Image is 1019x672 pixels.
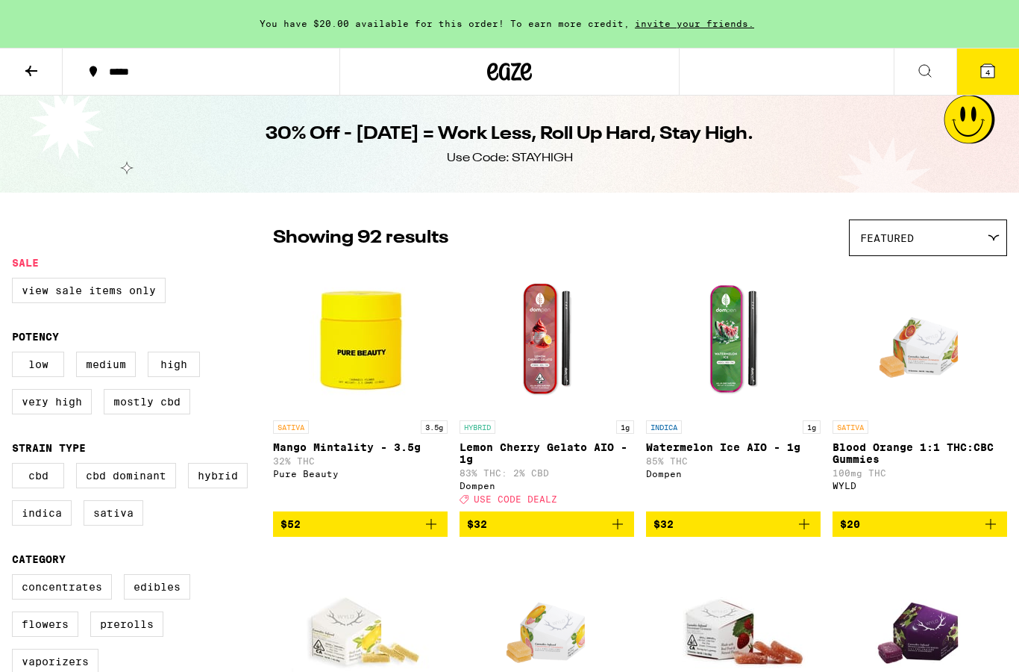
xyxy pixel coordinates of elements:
[630,19,759,28] span: invite your friends.
[124,574,190,600] label: Edibles
[860,232,914,244] span: Featured
[76,463,176,488] label: CBD Dominant
[653,518,674,530] span: $32
[460,441,634,465] p: Lemon Cherry Gelato AIO - 1g
[421,420,448,434] p: 3.5g
[273,225,448,251] p: Showing 92 results
[867,264,973,413] img: WYLD - Blood Orange 1:1 THC:CBC Gummies
[460,511,634,537] button: Add to bag
[286,264,435,413] img: Pure Beauty - Mango Mintality - 3.5g
[273,441,448,453] p: Mango Mintality - 3.5g
[460,481,634,491] div: Dompen
[273,469,448,479] div: Pure Beauty
[646,469,821,479] div: Dompen
[12,331,59,343] legend: Potency
[460,420,495,434] p: HYBRID
[12,389,92,414] label: Very High
[840,518,860,530] span: $20
[956,49,1019,95] button: 4
[76,352,136,377] label: Medium
[260,19,630,28] span: You have $20.00 available for this order! To earn more credit,
[646,511,821,537] button: Add to bag
[90,612,163,637] label: Prerolls
[472,264,621,413] img: Dompen - Lemon Cherry Gelato AIO - 1g
[12,463,64,488] label: CBD
[12,352,64,377] label: Low
[833,420,868,434] p: SATIVA
[460,468,634,478] p: 83% THC: 2% CBD
[460,264,634,511] a: Open page for Lemon Cherry Gelato AIO - 1g from Dompen
[985,68,990,77] span: 4
[659,264,808,413] img: Dompen - Watermelon Ice AIO - 1g
[474,494,557,504] span: USE CODE DEALZ
[833,441,1007,465] p: Blood Orange 1:1 THC:CBC Gummies
[833,468,1007,478] p: 100mg THC
[266,122,753,147] h1: 30% Off - [DATE] = Work Less, Roll Up Hard, Stay High.
[833,264,1007,511] a: Open page for Blood Orange 1:1 THC:CBC Gummies from WYLD
[447,150,573,167] div: Use Code: STAYHIGH
[12,574,112,600] label: Concentrates
[803,420,821,434] p: 1g
[467,518,487,530] span: $32
[616,420,634,434] p: 1g
[12,278,166,303] label: View Sale Items Only
[646,264,821,511] a: Open page for Watermelon Ice AIO - 1g from Dompen
[646,441,821,453] p: Watermelon Ice AIO - 1g
[646,456,821,466] p: 85% THC
[12,612,78,637] label: Flowers
[273,264,448,511] a: Open page for Mango Mintality - 3.5g from Pure Beauty
[12,257,39,269] legend: Sale
[280,518,301,530] span: $52
[104,389,190,414] label: Mostly CBD
[148,352,200,377] label: High
[273,456,448,466] p: 32% THC
[188,463,248,488] label: Hybrid
[12,500,72,526] label: Indica
[84,500,143,526] label: Sativa
[12,442,86,454] legend: Strain Type
[273,511,448,537] button: Add to bag
[646,420,682,434] p: INDICA
[833,481,1007,491] div: WYLD
[12,553,66,565] legend: Category
[833,511,1007,537] button: Add to bag
[273,420,309,434] p: SATIVA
